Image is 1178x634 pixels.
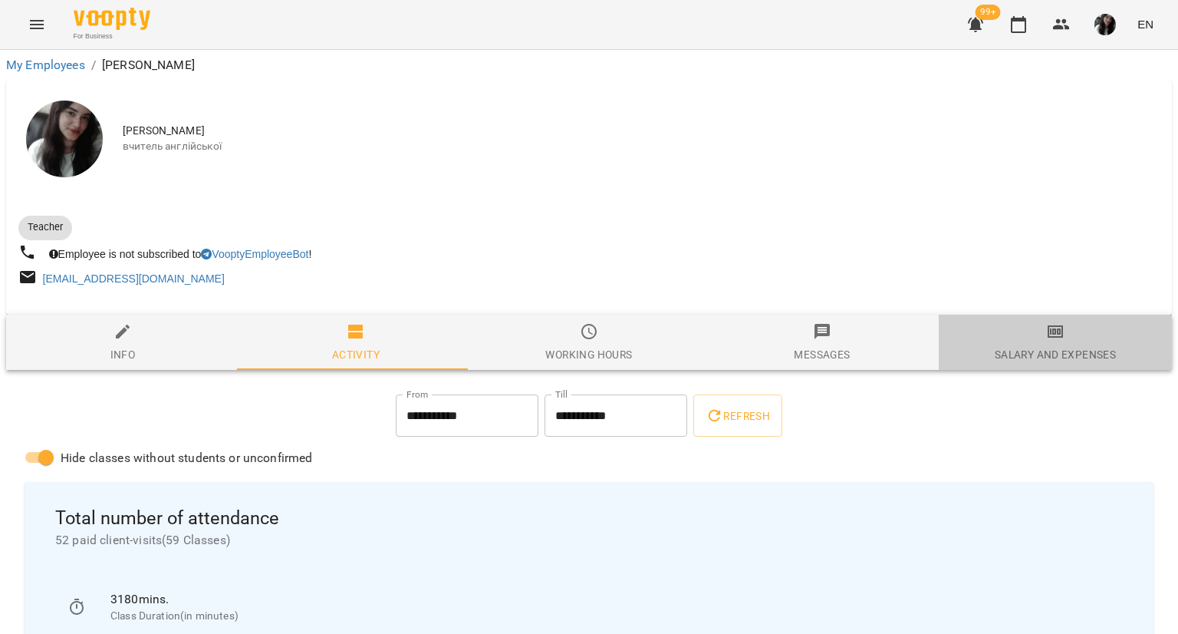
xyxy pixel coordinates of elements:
button: EN [1131,10,1160,38]
span: Hide classes without students or unconfirmed [61,449,313,467]
a: My Employees [6,58,85,72]
a: [EMAIL_ADDRESS][DOMAIN_NAME] [43,272,225,285]
li: / [91,56,96,74]
div: Employee is not subscribed to ! [46,243,315,265]
div: Working hours [545,345,632,364]
span: вчитель англійської [123,139,1160,154]
span: 99+ [976,5,1001,20]
span: For Business [74,31,150,41]
nav: breadcrumb [6,56,1172,74]
div: Salary and Expenses [995,345,1116,364]
span: [PERSON_NAME] [123,124,1160,139]
div: Info [110,345,136,364]
span: Teacher [18,220,72,234]
img: Поліна Гончаренко [26,101,103,177]
div: Messages [794,345,850,364]
span: Refresh [706,407,770,425]
img: Voopty Logo [74,8,150,30]
button: Menu [18,6,55,43]
p: 3180 mins. [110,590,1111,609]
span: Total number of attendance [55,507,1123,530]
a: VooptyEmployeeBot [201,248,308,260]
span: 52 paid client-visits ( 59 Classes ) [55,531,1123,550]
button: Refresh [693,395,782,438]
p: Class Duration(in minutes) [110,609,1111,624]
div: Activity [332,345,380,364]
p: [PERSON_NAME] [102,56,195,74]
span: EN [1137,16,1153,32]
img: d9ea9a7fe13608e6f244c4400442cb9c.jpg [1094,14,1116,35]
